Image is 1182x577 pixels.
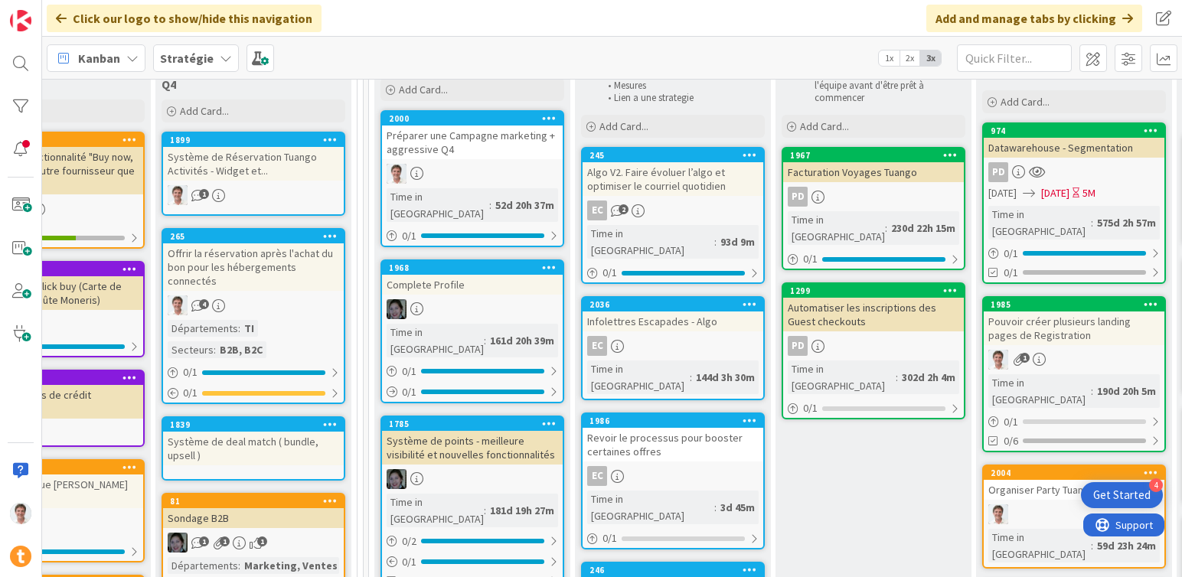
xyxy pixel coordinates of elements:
[982,465,1166,569] a: 2004Organiser Party Tuango 15 ansJGTime in [GEOGRAPHIC_DATA]:59d 23h 24m
[898,369,959,386] div: 302d 2h 4m
[382,112,563,159] div: 2000Préparer une Campagne marketing + aggressive Q4
[717,233,759,250] div: 93d 9m
[783,399,964,418] div: 0/1
[783,148,964,162] div: 1967
[1091,383,1093,399] span: :
[583,298,763,311] div: 2036
[783,336,964,356] div: PD
[991,299,1164,310] div: 1985
[619,204,629,214] span: 2
[717,499,759,516] div: 3d 45m
[387,469,407,489] img: AA
[163,418,344,432] div: 1839
[180,104,229,118] span: Add Card...
[168,533,188,553] img: AA
[160,51,214,66] b: Stratégie
[1004,414,1018,430] span: 0 / 1
[10,546,31,567] img: avatar
[163,508,344,528] div: Sondage B2B
[1004,246,1018,262] span: 0 / 1
[800,67,963,105] li: Doit être approuvé par toute l'équipe avant d'être prêt à commencer
[1082,185,1095,201] div: 5M
[163,295,344,315] div: JG
[583,311,763,331] div: Infolettres Escapades - Algo
[163,147,344,181] div: Système de Réservation Tuango Activités - Widget et...
[583,529,763,548] div: 0/1
[982,296,1166,452] a: 1985Pouvoir créer plusieurs landing pages de RegistrationJGTime in [GEOGRAPHIC_DATA]:190d 20h 5m0...
[484,502,486,519] span: :
[170,135,344,145] div: 1899
[984,466,1164,500] div: 2004Organiser Party Tuango 15 ans
[599,119,648,133] span: Add Card...
[714,499,717,516] span: :
[486,502,558,519] div: 181d 19h 27m
[599,92,762,104] li: Lien a une strategie
[692,369,759,386] div: 144d 3h 30m
[783,162,964,182] div: Facturation Voyages Tuango
[583,263,763,282] div: 0/1
[984,504,1164,524] div: JG
[583,563,763,577] div: 246
[170,231,344,242] div: 265
[984,466,1164,480] div: 2004
[484,332,486,349] span: :
[10,503,31,524] img: JG
[389,262,563,273] div: 1968
[783,284,964,298] div: 1299
[1093,537,1160,554] div: 59d 23h 24m
[168,320,238,337] div: Départements
[402,384,416,400] span: 0 / 1
[589,565,763,575] div: 246
[168,557,238,574] div: Départements
[170,419,344,430] div: 1839
[168,341,214,358] div: Secteurs
[602,530,617,546] span: 0 / 1
[988,206,1091,240] div: Time in [GEOGRAPHIC_DATA]
[162,132,345,216] a: 1899Système de Réservation Tuango Activités - Widget et...JG
[782,282,965,419] a: 1299Automatiser les inscriptions des Guest checkoutsPDTime in [GEOGRAPHIC_DATA]:302d 2h 4m0/1
[387,324,484,357] div: Time in [GEOGRAPHIC_DATA]
[162,77,176,92] span: Q4
[583,336,763,356] div: EC
[790,285,964,296] div: 1299
[984,138,1164,158] div: Datawarehouse - Segmentation
[988,374,1091,408] div: Time in [GEOGRAPHIC_DATA]
[238,320,240,337] span: :
[879,51,900,66] span: 1x
[382,417,563,465] div: 1785Système de points - meilleure visibilité et nouvelles fonctionnalités
[380,110,564,247] a: 2000Préparer une Campagne marketing + aggressive Q4JGTime in [GEOGRAPHIC_DATA]:52d 20h 37m0/1
[803,251,818,267] span: 0 / 1
[1093,214,1160,231] div: 575d 2h 57m
[602,265,617,281] span: 0 / 1
[168,185,188,205] img: JG
[240,320,258,337] div: TI
[583,466,763,486] div: EC
[1001,95,1050,109] span: Add Card...
[581,147,765,284] a: 245Algo V2. Faire évoluer l’algo et optimiser le courriel quotidienECTime in [GEOGRAPHIC_DATA]:93...
[387,299,407,319] img: AA
[920,51,941,66] span: 3x
[257,536,267,546] span: 1
[387,494,484,527] div: Time in [GEOGRAPHIC_DATA]
[163,432,344,465] div: Système de deal match ( bundle, upsell )
[957,44,1072,72] input: Quick Filter...
[78,49,120,67] span: Kanban
[170,496,344,507] div: 81
[982,122,1166,284] a: 974Datawarehouse - SegmentationPD[DATE][DATE]5MTime in [GEOGRAPHIC_DATA]:575d 2h 57m0/10/1
[389,113,563,124] div: 2000
[238,557,240,574] span: :
[984,124,1164,158] div: 974Datawarehouse - Segmentation
[988,529,1091,562] div: Time in [GEOGRAPHIC_DATA]
[240,557,341,574] div: Marketing, Ventes
[382,164,563,184] div: JG
[163,185,344,205] div: JG
[1020,353,1030,363] span: 1
[790,150,964,161] div: 1967
[199,536,209,546] span: 1
[220,536,230,546] span: 1
[788,211,885,245] div: Time in [GEOGRAPHIC_DATA]
[163,243,344,291] div: Offrir la réservation après l'achat du bon pour les hébergements connectés
[163,494,344,508] div: 81
[486,332,558,349] div: 161d 20h 39m
[587,200,607,220] div: EC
